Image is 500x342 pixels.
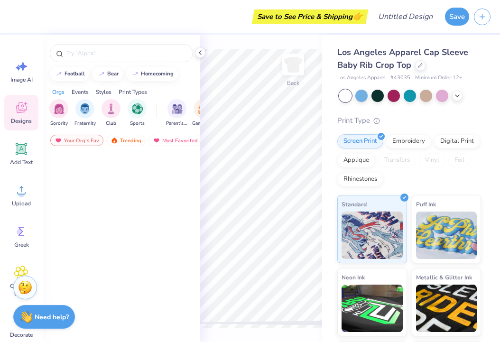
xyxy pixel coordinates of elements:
[434,134,480,148] div: Digital Print
[284,55,303,74] img: Back
[342,285,403,332] img: Neon Ink
[106,135,146,146] div: Trending
[50,120,68,127] span: Sorority
[74,99,96,127] button: filter button
[54,103,65,114] img: Sorority Image
[96,88,111,96] div: Styles
[65,48,187,58] input: Try "Alpha"
[10,76,33,83] span: Image AI
[102,99,120,127] div: filter for Club
[126,67,178,81] button: homecoming
[119,88,147,96] div: Print Types
[342,272,365,282] span: Neon Ink
[50,135,103,146] div: Your Org's Fav
[131,71,139,77] img: trend_line.gif
[141,71,174,76] div: homecoming
[148,135,202,146] div: Most Favorited
[130,120,145,127] span: Sports
[172,103,183,114] img: Parent's Weekend Image
[106,120,116,127] span: Club
[416,212,477,259] img: Puff Ink
[55,137,62,144] img: most_fav.gif
[10,158,33,166] span: Add Text
[52,88,65,96] div: Orgs
[132,103,143,114] img: Sports Image
[416,285,477,332] img: Metallic & Glitter Ink
[12,200,31,207] span: Upload
[198,103,209,114] img: Game Day Image
[192,99,214,127] button: filter button
[6,282,37,297] span: Clipart & logos
[416,199,436,209] span: Puff Ink
[72,88,89,96] div: Events
[166,99,188,127] div: filter for Parent's Weekend
[153,137,160,144] img: most_fav.gif
[337,74,386,82] span: Los Angeles Apparel
[128,99,147,127] button: filter button
[35,313,69,322] strong: Need help?
[107,71,119,76] div: bear
[65,71,85,76] div: football
[415,74,463,82] span: Minimum Order: 12 +
[102,99,120,127] button: filter button
[445,8,469,26] button: Save
[378,153,416,167] div: Transfers
[192,99,214,127] div: filter for Game Day
[386,134,431,148] div: Embroidery
[166,120,188,127] span: Parent's Weekend
[337,153,375,167] div: Applique
[192,120,214,127] span: Game Day
[55,71,63,77] img: trend_line.gif
[74,120,96,127] span: Fraternity
[342,212,403,259] img: Standard
[11,117,32,125] span: Designs
[49,99,68,127] button: filter button
[128,99,147,127] div: filter for Sports
[287,79,299,87] div: Back
[80,103,90,114] img: Fraternity Image
[390,74,410,82] span: # 43035
[337,172,383,186] div: Rhinestones
[49,99,68,127] div: filter for Sorority
[98,71,105,77] img: trend_line.gif
[448,153,471,167] div: Foil
[10,331,33,339] span: Decorate
[419,153,445,167] div: Vinyl
[111,137,118,144] img: trending.gif
[352,10,363,22] span: 👉
[337,134,383,148] div: Screen Print
[14,241,29,249] span: Greek
[337,46,468,71] span: Los Angeles Apparel Cap Sleeve Baby Rib Crop Top
[106,103,116,114] img: Club Image
[342,199,367,209] span: Standard
[254,9,366,24] div: Save to See Price & Shipping
[50,67,89,81] button: football
[74,99,96,127] div: filter for Fraternity
[93,67,123,81] button: bear
[370,7,440,26] input: Untitled Design
[416,272,472,282] span: Metallic & Glitter Ink
[166,99,188,127] button: filter button
[337,115,481,126] div: Print Type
